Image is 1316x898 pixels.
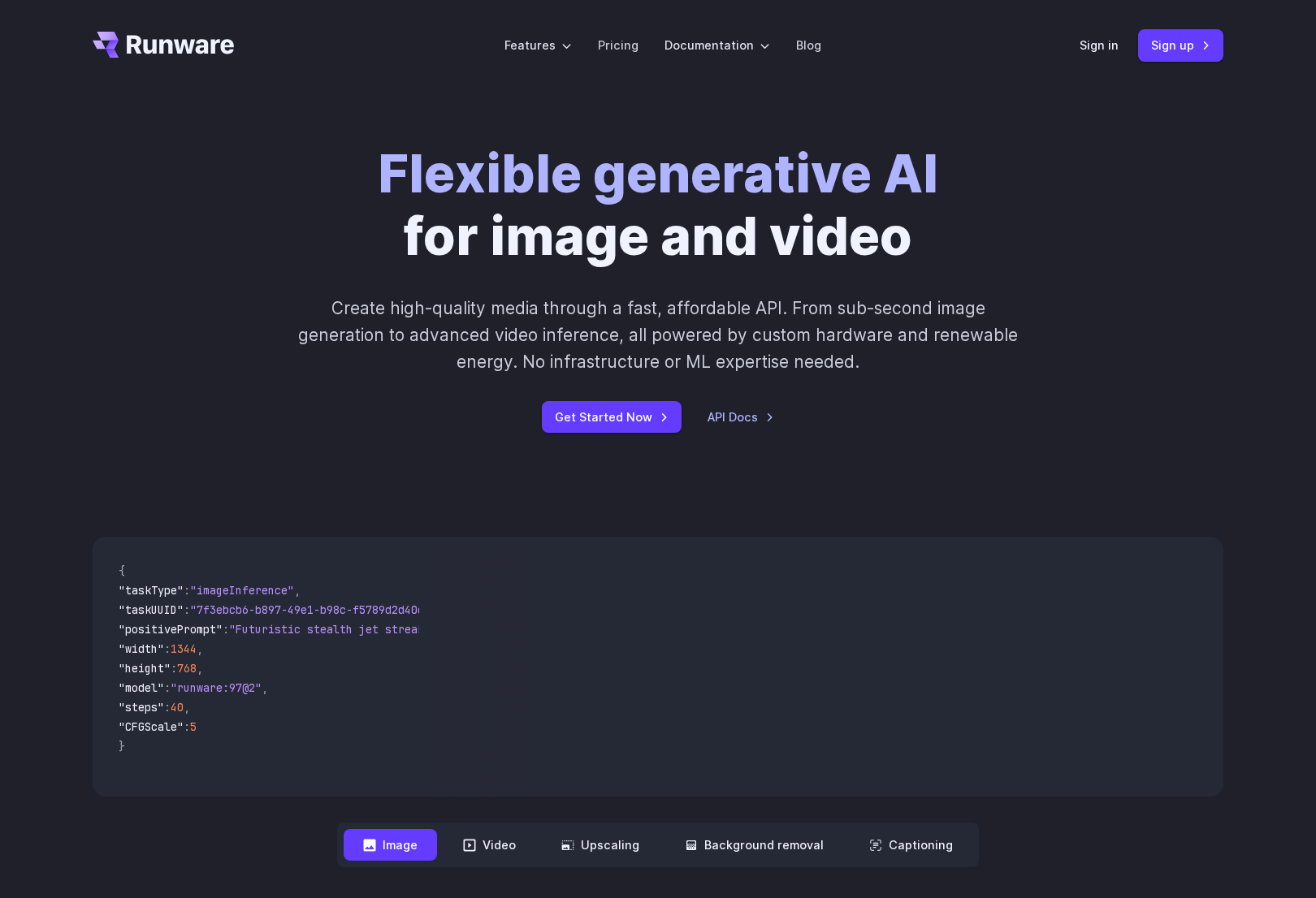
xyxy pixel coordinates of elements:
span: "height" [119,661,171,676]
span: "Futuristic stealth jet streaking through a neon-lit cityscape with glowing purple exhaust" [229,622,820,637]
button: Background removal [665,829,843,861]
span: 40 [171,700,184,715]
span: : [184,719,190,734]
label: Features [504,36,572,54]
span: { [119,563,125,578]
button: Image [344,829,437,861]
a: Sign in [1080,36,1119,54]
span: , [197,661,203,676]
span: } [119,739,125,753]
span: : [223,622,229,637]
span: "model" [119,680,164,695]
span: 1344 [171,641,197,656]
span: : [164,641,171,656]
button: Captioning [850,829,972,861]
a: Pricing [598,36,639,54]
span: 5 [190,719,197,734]
a: Go to / [93,32,234,58]
span: : [171,661,177,676]
a: Sign up [1138,29,1223,61]
span: : [184,602,190,617]
span: "runware:97@2" [171,680,262,695]
span: "taskType" [119,583,184,598]
a: Blog [796,36,821,54]
label: Documentation [664,36,770,54]
a: API Docs [708,408,774,426]
span: "positivePrompt" [119,622,223,637]
span: "taskUUID" [119,602,184,617]
span: "width" [119,641,164,656]
span: : [164,700,171,715]
strong: Flexible generative AI [378,142,938,205]
p: Create high-quality media through a fast, affordable API. From sub-second image generation to adv... [297,295,1020,376]
span: , [262,680,268,695]
span: : [184,583,190,598]
span: "imageInference" [190,583,294,598]
span: : [164,680,171,695]
span: 768 [177,661,197,676]
span: , [294,583,301,598]
h1: for image and video [378,143,938,269]
button: Upscaling [542,829,659,861]
span: "steps" [119,700,164,715]
button: Video [444,829,535,861]
span: , [197,641,203,656]
a: Get Started Now [542,401,682,433]
span: "CFGScale" [119,719,184,734]
span: "7f3ebcb6-b897-49e1-b98c-f5789d2d40d7" [190,602,437,617]
span: , [184,700,190,715]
